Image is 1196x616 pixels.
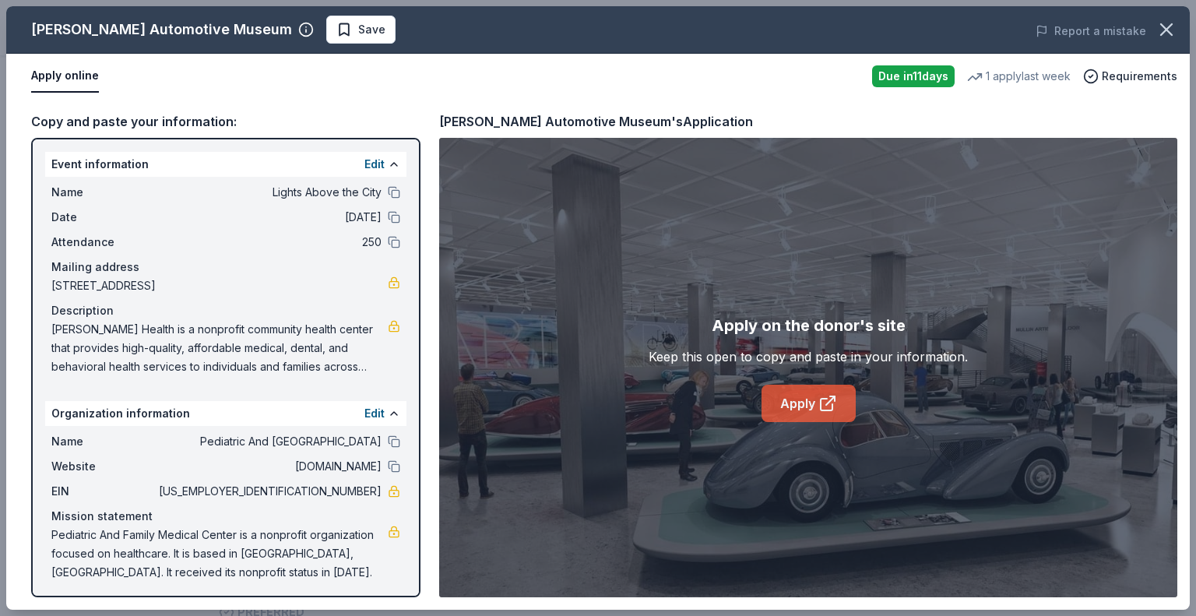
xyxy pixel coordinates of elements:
[51,183,156,202] span: Name
[31,17,292,42] div: [PERSON_NAME] Automotive Museum
[156,482,382,501] span: [US_EMPLOYER_IDENTIFICATION_NUMBER]
[51,432,156,451] span: Name
[364,155,385,174] button: Edit
[51,507,400,526] div: Mission statement
[1036,22,1146,40] button: Report a mistake
[439,111,753,132] div: [PERSON_NAME] Automotive Museum's Application
[156,233,382,252] span: 250
[156,208,382,227] span: [DATE]
[156,432,382,451] span: Pediatric And [GEOGRAPHIC_DATA]
[326,16,396,44] button: Save
[649,347,968,366] div: Keep this open to copy and paste in your information.
[364,404,385,423] button: Edit
[51,276,388,295] span: [STREET_ADDRESS]
[51,457,156,476] span: Website
[51,258,400,276] div: Mailing address
[51,233,156,252] span: Attendance
[45,401,406,426] div: Organization information
[967,67,1071,86] div: 1 apply last week
[712,313,906,338] div: Apply on the donor's site
[156,183,382,202] span: Lights Above the City
[51,320,388,376] span: [PERSON_NAME] Health is a nonprofit community health center that provides high-quality, affordabl...
[51,526,388,582] span: Pediatric And Family Medical Center is a nonprofit organization focused on healthcare. It is base...
[51,482,156,501] span: EIN
[762,385,856,422] a: Apply
[45,152,406,177] div: Event information
[51,301,400,320] div: Description
[358,20,385,39] span: Save
[1102,67,1177,86] span: Requirements
[872,65,955,87] div: Due in 11 days
[156,457,382,476] span: [DOMAIN_NAME]
[1083,67,1177,86] button: Requirements
[31,60,99,93] button: Apply online
[51,208,156,227] span: Date
[31,111,420,132] div: Copy and paste your information:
